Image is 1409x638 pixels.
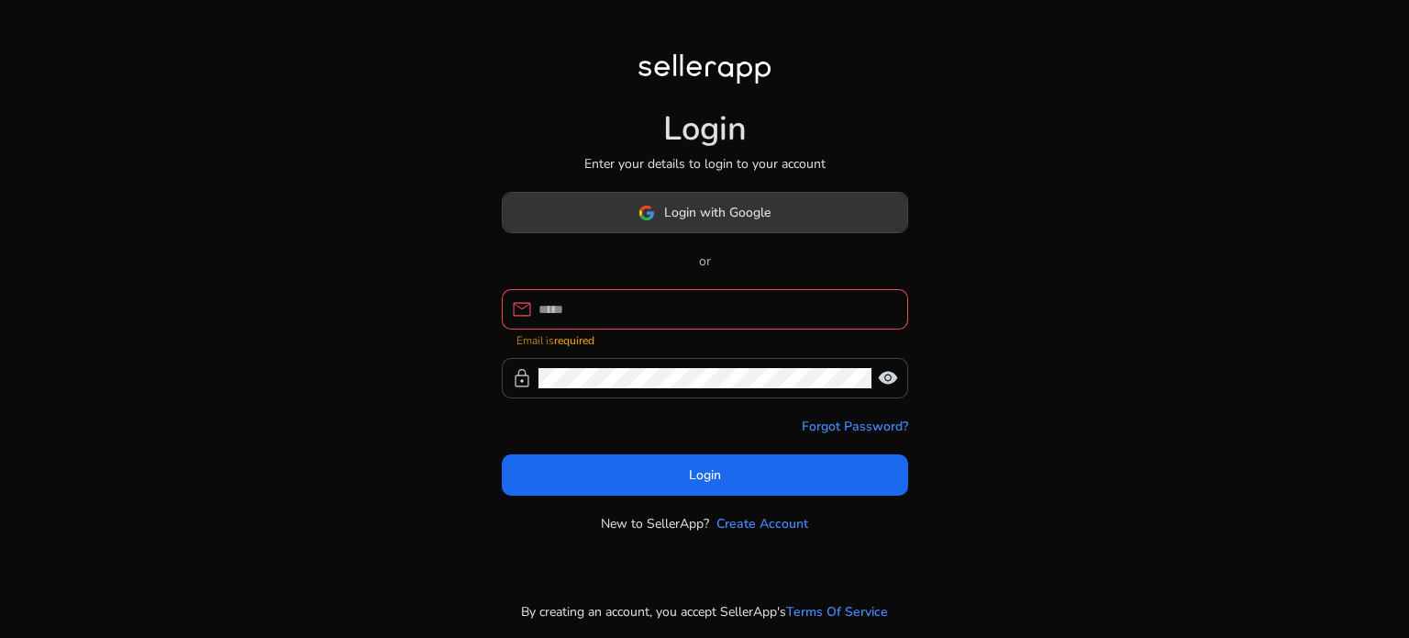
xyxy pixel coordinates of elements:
[554,333,594,348] strong: required
[511,298,533,320] span: mail
[802,417,908,436] a: Forgot Password?
[786,602,888,621] a: Terms Of Service
[584,154,826,173] p: Enter your details to login to your account
[511,367,533,389] span: lock
[601,514,709,533] p: New to SellerApp?
[638,205,655,221] img: google-logo.svg
[516,330,893,349] mat-error: Email is
[663,109,747,149] h1: Login
[502,252,908,271] p: or
[877,367,899,389] span: visibility
[502,454,908,496] button: Login
[716,514,808,533] a: Create Account
[664,203,771,222] span: Login with Google
[502,192,908,233] button: Login with Google
[689,465,721,485] span: Login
